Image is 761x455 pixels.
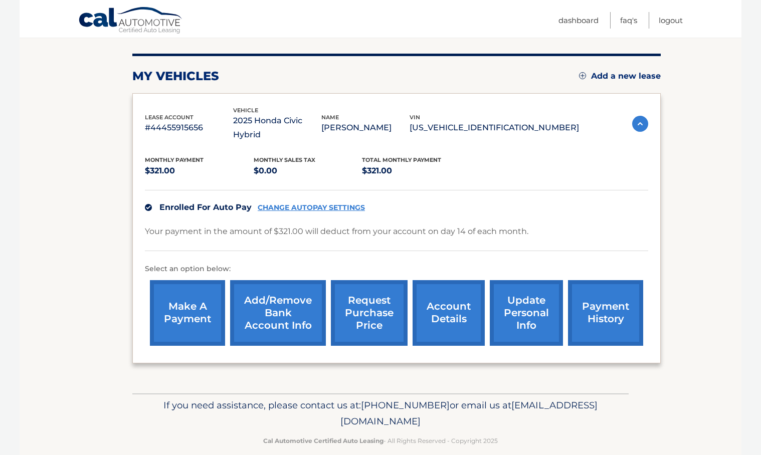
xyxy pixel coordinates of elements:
[233,114,321,142] p: 2025 Honda Civic Hybrid
[254,164,362,178] p: $0.00
[659,12,683,29] a: Logout
[321,114,339,121] span: name
[145,164,254,178] p: $321.00
[145,121,233,135] p: #44455915656
[413,280,485,346] a: account details
[159,202,252,212] span: Enrolled For Auto Pay
[145,224,528,239] p: Your payment in the amount of $321.00 will deduct from your account on day 14 of each month.
[230,280,326,346] a: Add/Remove bank account info
[362,164,471,178] p: $321.00
[78,7,183,36] a: Cal Automotive
[145,156,204,163] span: Monthly Payment
[490,280,563,346] a: update personal info
[139,397,622,429] p: If you need assistance, please contact us at: or email us at
[632,116,648,132] img: accordion-active.svg
[233,107,258,114] span: vehicle
[579,72,586,79] img: add.svg
[254,156,315,163] span: Monthly sales Tax
[150,280,225,346] a: make a payment
[145,263,648,275] p: Select an option below:
[568,280,643,346] a: payment history
[258,203,365,212] a: CHANGE AUTOPAY SETTINGS
[579,71,661,81] a: Add a new lease
[410,121,579,135] p: [US_VEHICLE_IDENTIFICATION_NUMBER]
[321,121,410,135] p: [PERSON_NAME]
[558,12,599,29] a: Dashboard
[361,399,450,411] span: [PHONE_NUMBER]
[145,114,194,121] span: lease account
[410,114,420,121] span: vin
[145,204,152,211] img: check.svg
[620,12,637,29] a: FAQ's
[331,280,408,346] a: request purchase price
[263,437,384,444] strong: Cal Automotive Certified Auto Leasing
[139,435,622,446] p: - All Rights Reserved - Copyright 2025
[132,69,219,84] h2: my vehicles
[362,156,441,163] span: Total Monthly Payment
